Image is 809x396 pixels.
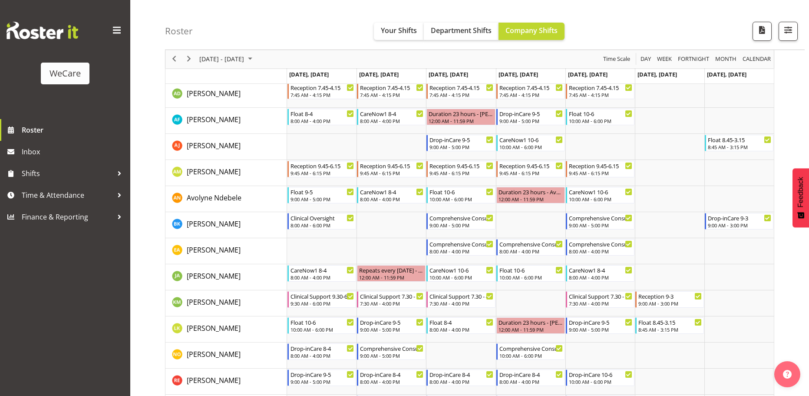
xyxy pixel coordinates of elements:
div: Drop-inCare 8-4 [429,370,493,379]
div: 10:00 AM - 6:00 PM [569,117,632,124]
div: Repeats every [DATE] - [PERSON_NAME] [359,266,423,274]
span: [PERSON_NAME] [187,297,241,307]
div: 9:45 AM - 6:15 PM [499,170,563,176]
div: Drop-inCare 9-5 [360,318,423,326]
div: Natasha Ottley"s event - Comprehensive Consult 9-5 Begin From Tuesday, October 14, 2025 at 9:00:0... [357,343,426,360]
div: Natasha Ottley"s event - Comprehensive Consult 10-6 Begin From Thursday, October 16, 2025 at 10:0... [496,343,565,360]
button: Download a PDF of the roster according to the set date range. [753,22,772,41]
div: 12:00 AM - 11:59 PM [429,117,493,124]
td: Aleea Devenport resource [165,82,287,108]
div: Drop-inCare 8-4 [291,344,354,353]
div: Drop-inCare 9-5 [429,135,493,144]
div: Reception 9.45-6.15 [360,161,423,170]
span: Week [656,54,673,65]
button: October 2025 [198,54,256,65]
a: [PERSON_NAME] [187,349,241,359]
div: 10:00 AM - 6:00 PM [429,196,493,203]
div: previous period [167,50,182,68]
div: Clinical Support 7.30 - 4 [429,292,493,300]
div: WeCare [50,67,81,80]
div: CareNow1 10-6 [429,266,493,274]
div: 8:45 AM - 3:15 PM [708,143,771,150]
div: CareNow1 10-6 [569,187,632,196]
div: 9:00 AM - 5:00 PM [569,222,632,229]
div: Float 10-6 [429,187,493,196]
div: Clinical Support 7.30 - 4 [569,292,632,300]
div: CareNow1 8-4 [360,187,423,196]
td: Jane Arps resource [165,264,287,290]
div: 8:00 AM - 4:00 PM [499,378,563,385]
div: next period [182,50,196,68]
a: [PERSON_NAME] [187,271,241,281]
div: Ena Advincula"s event - Comprehensive Consult 8-4 Begin From Thursday, October 16, 2025 at 8:00:0... [496,239,565,256]
div: Jane Arps"s event - Float 10-6 Begin From Thursday, October 16, 2025 at 10:00:00 AM GMT+13:00 End... [496,265,565,282]
div: Avolyne Ndebele"s event - Float 9-5 Begin From Monday, October 13, 2025 at 9:00:00 AM GMT+13:00 E... [287,187,356,203]
span: [DATE], [DATE] [568,70,608,78]
div: 9:00 AM - 5:00 PM [569,326,632,333]
div: 7:45 AM - 4:15 PM [499,91,563,98]
div: Ena Advincula"s event - Comprehensive Consult 8-4 Begin From Wednesday, October 15, 2025 at 8:00:... [426,239,495,256]
span: [DATE] - [DATE] [198,54,245,65]
div: Drop-inCare 8-4 [360,370,423,379]
div: Kishendri Moodley"s event - Clinical Support 7.30 - 4 Begin From Wednesday, October 15, 2025 at 7... [426,291,495,308]
div: 9:00 AM - 5:00 PM [429,222,493,229]
td: Brian Ko resource [165,212,287,238]
h4: Roster [165,26,193,36]
div: 8:00 AM - 6:00 PM [291,222,354,229]
div: Comprehensive Consult 9-5 [429,213,493,222]
div: Amy Johannsen"s event - Drop-inCare 9-5 Begin From Wednesday, October 15, 2025 at 9:00:00 AM GMT+... [426,135,495,151]
div: CareNow1 8-4 [569,266,632,274]
td: Rachel Els resource [165,369,287,395]
img: help-xxl-2.png [783,370,792,379]
div: Float 8-4 [429,318,493,326]
div: 7:30 AM - 4:00 PM [360,300,423,307]
div: Reception 9.45-6.15 [499,161,563,170]
div: CareNow1 8-4 [291,266,354,274]
div: Brian Ko"s event - Drop-inCare 9-3 Begin From Sunday, October 19, 2025 at 9:00:00 AM GMT+13:00 En... [705,213,773,230]
td: Avolyne Ndebele resource [165,186,287,212]
span: Your Shifts [381,26,417,35]
div: 9:00 AM - 3:00 PM [708,222,771,229]
button: Fortnight [677,54,711,65]
span: [DATE], [DATE] [637,70,677,78]
div: Comprehensive Consult 9-5 [360,344,423,353]
div: Antonia Mao"s event - Reception 9.45-6.15 Begin From Thursday, October 16, 2025 at 9:45:00 AM GMT... [496,161,565,177]
span: [DATE], [DATE] [707,70,746,78]
span: Company Shifts [505,26,558,35]
div: Aleea Devenport"s event - Reception 7.45-4.15 Begin From Tuesday, October 14, 2025 at 7:45:00 AM ... [357,83,426,99]
button: Company Shifts [499,23,565,40]
div: 8:00 AM - 4:00 PM [569,248,632,255]
div: 7:45 AM - 4:15 PM [429,91,493,98]
div: Alex Ferguson"s event - CareNow1 8-4 Begin From Tuesday, October 14, 2025 at 8:00:00 AM GMT+13:00... [357,109,426,125]
div: Comprehensive Consult 8-4 [499,240,563,248]
div: Rachel Els"s event - Drop-inCare 10-6 Begin From Friday, October 17, 2025 at 10:00:00 AM GMT+13:0... [566,369,634,386]
div: 7:45 AM - 4:15 PM [360,91,423,98]
a: [PERSON_NAME] [187,375,241,386]
div: Alex Ferguson"s event - Float 8-4 Begin From Monday, October 13, 2025 at 8:00:00 AM GMT+13:00 End... [287,109,356,125]
div: Drop-inCare 9-5 [291,370,354,379]
div: Alex Ferguson"s event - Drop-inCare 9-5 Begin From Thursday, October 16, 2025 at 9:00:00 AM GMT+1... [496,109,565,125]
div: Aleea Devenport"s event - Reception 7.45-4.15 Begin From Wednesday, October 15, 2025 at 7:45:00 A... [426,83,495,99]
span: [PERSON_NAME] [187,89,241,98]
span: calendar [742,54,772,65]
span: Day [640,54,652,65]
div: Kishendri Moodley"s event - Clinical Support 7.30 - 4 Begin From Tuesday, October 14, 2025 at 7:3... [357,291,426,308]
div: Reception 9.45-6.15 [429,161,493,170]
div: 10:00 AM - 6:00 PM [499,352,563,359]
div: 9:45 AM - 6:15 PM [360,170,423,176]
div: Comprehensive Consult 8-4 [569,240,632,248]
div: 7:45 AM - 4:15 PM [291,91,354,98]
div: 9:00 AM - 5:00 PM [291,378,354,385]
span: Department Shifts [431,26,492,35]
div: 8:00 AM - 4:00 PM [291,352,354,359]
div: Alex Ferguson"s event - Float 10-6 Begin From Friday, October 17, 2025 at 10:00:00 AM GMT+13:00 E... [566,109,634,125]
div: 9:00 AM - 5:00 PM [429,143,493,150]
a: [PERSON_NAME] [187,140,241,151]
div: Kishendri Moodley"s event - Clinical Support 9.30-6 Begin From Monday, October 13, 2025 at 9:30:0... [287,291,356,308]
div: Liandy Kritzinger"s event - Float 8.45-3.15 Begin From Saturday, October 18, 2025 at 8:45:00 AM G... [635,317,704,334]
button: Next [183,54,195,65]
button: Month [741,54,773,65]
div: Liandy Kritzinger"s event - Drop-inCare 9-5 Begin From Friday, October 17, 2025 at 9:00:00 AM GMT... [566,317,634,334]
